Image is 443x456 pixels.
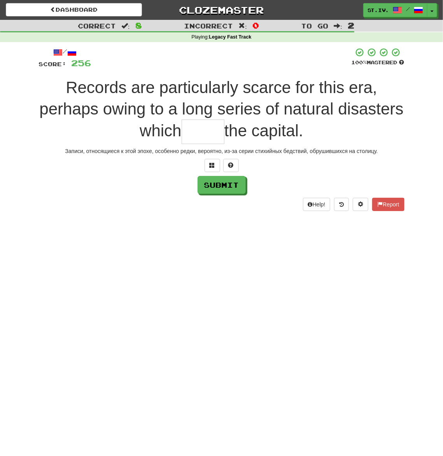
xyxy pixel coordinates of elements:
span: : [334,23,342,29]
span: / [406,6,410,12]
span: Correct [78,22,116,30]
span: Score: [39,61,67,67]
a: st.iv. / [363,3,427,17]
button: Round history (alt+y) [334,198,349,211]
span: 2 [348,21,354,30]
span: st.iv. [368,7,389,14]
span: 100 % [352,59,367,65]
span: : [238,23,247,29]
span: Records are particularly scarce for this era, perhaps owing to a long series of natural disasters... [39,78,403,140]
span: 0 [252,21,259,30]
button: Submit [198,176,246,194]
span: Incorrect [184,22,233,30]
strong: Legacy Fast Track [209,34,251,40]
span: 8 [135,21,142,30]
a: Dashboard [6,3,142,16]
span: To go [301,22,328,30]
span: : [121,23,130,29]
button: Single letter hint - you only get 1 per sentence and score half the points! alt+h [223,159,239,172]
button: Report [372,198,404,211]
button: Help! [303,198,331,211]
a: Clozemaster [154,3,290,17]
div: Mastered [352,59,404,66]
span: 256 [72,58,91,68]
div: / [39,48,91,57]
button: Switch sentence to multiple choice alt+p [205,159,220,172]
span: the capital. [224,121,303,140]
div: Записи, относящиеся к этой эпохе, особенно редки, вероятно, из-за серии стихийных бедствий, обруш... [39,147,404,155]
